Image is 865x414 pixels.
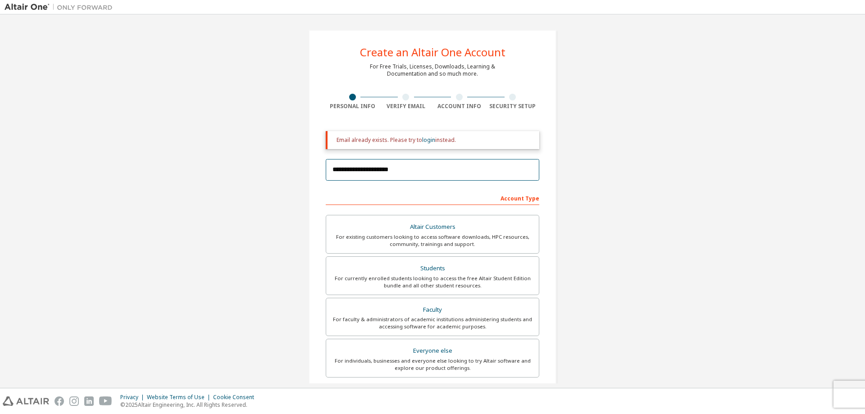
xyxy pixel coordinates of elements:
[422,136,435,144] a: login
[120,394,147,401] div: Privacy
[332,262,533,275] div: Students
[326,103,379,110] div: Personal Info
[332,221,533,233] div: Altair Customers
[326,191,539,205] div: Account Type
[55,396,64,406] img: facebook.svg
[432,103,486,110] div: Account Info
[332,233,533,248] div: For existing customers looking to access software downloads, HPC resources, community, trainings ...
[370,63,495,77] div: For Free Trials, Licenses, Downloads, Learning & Documentation and so much more.
[84,396,94,406] img: linkedin.svg
[3,396,49,406] img: altair_logo.svg
[99,396,112,406] img: youtube.svg
[332,316,533,330] div: For faculty & administrators of academic institutions administering students and accessing softwa...
[337,136,532,144] div: Email already exists. Please try to instead.
[360,47,505,58] div: Create an Altair One Account
[332,275,533,289] div: For currently enrolled students looking to access the free Altair Student Edition bundle and all ...
[486,103,540,110] div: Security Setup
[332,357,533,372] div: For individuals, businesses and everyone else looking to try Altair software and explore our prod...
[332,304,533,316] div: Faculty
[147,394,213,401] div: Website Terms of Use
[379,103,433,110] div: Verify Email
[120,401,259,409] p: © 2025 Altair Engineering, Inc. All Rights Reserved.
[5,3,117,12] img: Altair One
[69,396,79,406] img: instagram.svg
[213,394,259,401] div: Cookie Consent
[332,345,533,357] div: Everyone else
